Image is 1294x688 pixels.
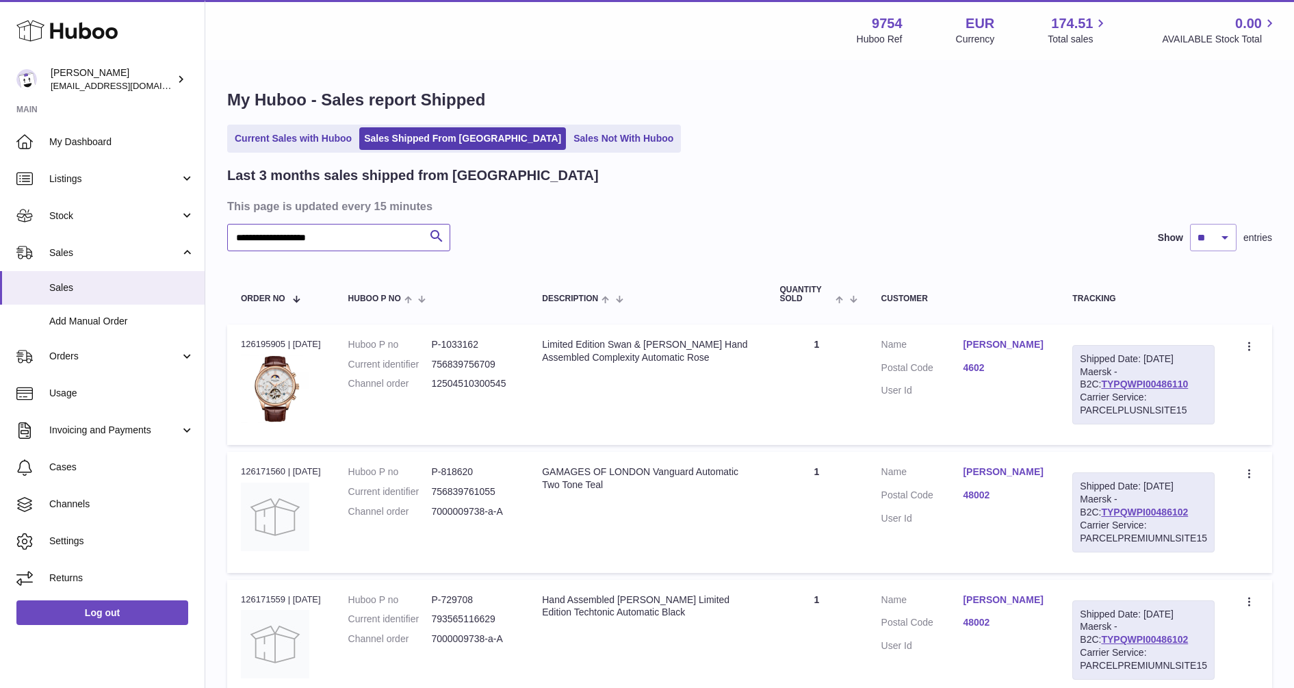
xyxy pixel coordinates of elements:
a: Sales Not With Huboo [569,127,678,150]
span: Sales [49,246,180,259]
dt: Name [881,338,963,355]
a: Current Sales with Huboo [230,127,357,150]
dd: 756839761055 [431,485,515,498]
dt: Postal Code [881,361,963,378]
div: Shipped Date: [DATE] [1080,608,1207,621]
span: Huboo P no [348,294,401,303]
div: Carrier Service: PARCELPREMIUMNLSITE15 [1080,646,1207,672]
dd: 7000009738-a-A [431,505,515,518]
a: 0.00 AVAILABLE Stock Total [1162,14,1278,46]
span: Add Manual Order [49,315,194,328]
span: 174.51 [1051,14,1093,33]
div: Hand Assembled [PERSON_NAME] Limited Edition Techtonic Automatic Black [542,594,752,620]
div: 126171560 | [DATE] [241,466,321,478]
span: Returns [49,572,194,585]
label: Show [1158,231,1183,244]
dd: 793565116629 [431,613,515,626]
div: Huboo Ref [857,33,903,46]
a: Sales Shipped From [GEOGRAPHIC_DATA] [359,127,566,150]
dd: P-1033162 [431,338,515,351]
span: Invoicing and Payments [49,424,180,437]
a: 48002 [963,616,1045,629]
span: Usage [49,387,194,400]
span: Order No [241,294,285,303]
div: 126171559 | [DATE] [241,594,321,606]
dd: 756839756709 [431,358,515,371]
dd: 7000009738-a-A [431,633,515,646]
a: TYPQWPI00486110 [1101,379,1188,390]
dt: Postal Code [881,489,963,505]
div: Tracking [1072,294,1215,303]
span: Stock [49,209,180,222]
dt: Name [881,594,963,610]
a: 4602 [963,361,1045,374]
a: [PERSON_NAME] [963,466,1045,479]
div: Shipped Date: [DATE] [1080,353,1207,366]
img: info@fieldsluxury.london [16,69,37,90]
dt: Current identifier [348,613,432,626]
dt: Name [881,466,963,482]
h2: Last 3 months sales shipped from [GEOGRAPHIC_DATA] [227,166,599,185]
dd: P-818620 [431,466,515,479]
span: Total sales [1048,33,1109,46]
span: Sales [49,281,194,294]
div: Shipped Date: [DATE] [1080,480,1207,493]
a: 174.51 Total sales [1048,14,1109,46]
dt: Current identifier [348,358,432,371]
a: Log out [16,600,188,625]
span: 0.00 [1235,14,1262,33]
span: Listings [49,173,180,186]
dt: User Id [881,384,963,397]
span: Settings [49,535,194,548]
span: Quantity Sold [779,285,832,303]
td: 1 [766,324,867,445]
h1: My Huboo - Sales report Shipped [227,89,1272,111]
span: Channels [49,498,194,511]
img: 97541756811602.jpg [241,355,309,423]
strong: 9754 [872,14,903,33]
div: Maersk - B2C: [1072,600,1215,680]
dt: Channel order [348,505,432,518]
dt: Postal Code [881,616,963,633]
img: no-photo.jpg [241,610,309,678]
div: 126195905 | [DATE] [241,338,321,351]
dt: User Id [881,512,963,525]
div: Currency [956,33,995,46]
span: Cases [49,461,194,474]
div: [PERSON_NAME] [51,66,174,92]
dt: Huboo P no [348,338,432,351]
span: Description [542,294,598,303]
dt: Channel order [348,633,432,646]
span: [EMAIL_ADDRESS][DOMAIN_NAME] [51,80,201,91]
span: My Dashboard [49,136,194,149]
div: Maersk - B2C: [1072,345,1215,424]
dt: User Id [881,639,963,652]
a: 48002 [963,489,1045,502]
a: TYPQWPI00486102 [1101,507,1188,518]
span: AVAILABLE Stock Total [1162,33,1278,46]
dd: P-729708 [431,594,515,607]
div: Limited Edition Swan & [PERSON_NAME] Hand Assembled Complexity Automatic Rose [542,338,752,364]
img: no-photo.jpg [241,483,309,551]
dd: 12504510300545 [431,377,515,390]
span: entries [1243,231,1272,244]
dt: Current identifier [348,485,432,498]
span: Orders [49,350,180,363]
dt: Channel order [348,377,432,390]
a: TYPQWPI00486102 [1101,634,1188,645]
a: [PERSON_NAME] [963,594,1045,607]
div: Carrier Service: PARCELPLUSNLSITE15 [1080,391,1207,417]
div: Maersk - B2C: [1072,472,1215,552]
div: GAMAGES OF LONDON Vanguard Automatic Two Tone Teal [542,466,752,492]
div: Customer [881,294,1046,303]
h3: This page is updated every 15 minutes [227,199,1269,214]
dt: Huboo P no [348,594,432,607]
dt: Huboo P no [348,466,432,479]
a: [PERSON_NAME] [963,338,1045,351]
td: 1 [766,452,867,572]
strong: EUR [966,14,994,33]
div: Carrier Service: PARCELPREMIUMNLSITE15 [1080,519,1207,545]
